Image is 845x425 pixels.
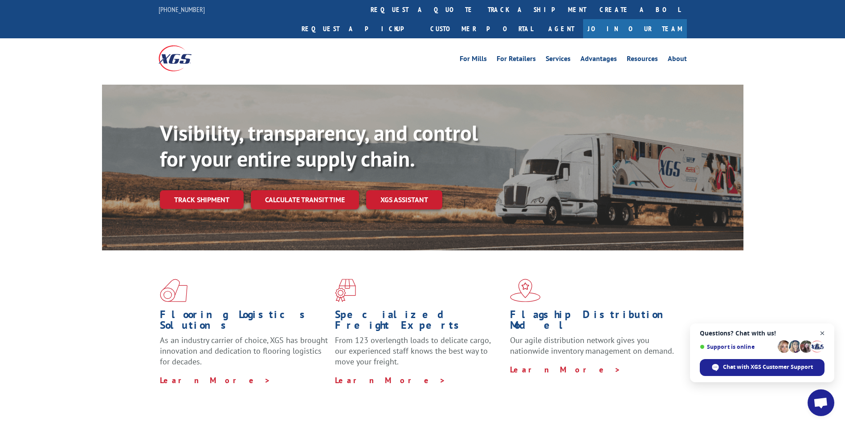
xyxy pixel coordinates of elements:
[335,335,503,375] p: From 123 overlength loads to delicate cargo, our experienced staff knows the best way to move you...
[497,55,536,65] a: For Retailers
[510,364,621,375] a: Learn More >
[510,279,541,302] img: xgs-icon-flagship-distribution-model-red
[700,359,825,376] div: Chat with XGS Customer Support
[335,279,356,302] img: xgs-icon-focused-on-flooring-red
[627,55,658,65] a: Resources
[700,343,775,350] span: Support is online
[160,119,478,172] b: Visibility, transparency, and control for your entire supply chain.
[546,55,571,65] a: Services
[700,330,825,337] span: Questions? Chat with us!
[366,190,442,209] a: XGS ASSISTANT
[160,190,244,209] a: Track shipment
[160,309,328,335] h1: Flooring Logistics Solutions
[539,19,583,38] a: Agent
[251,190,359,209] a: Calculate transit time
[510,309,678,335] h1: Flagship Distribution Model
[335,375,446,385] a: Learn More >
[159,5,205,14] a: [PHONE_NUMBER]
[335,309,503,335] h1: Specialized Freight Experts
[160,335,328,367] span: As an industry carrier of choice, XGS has brought innovation and dedication to flooring logistics...
[295,19,424,38] a: Request a pickup
[668,55,687,65] a: About
[808,389,834,416] div: Open chat
[160,375,271,385] a: Learn More >
[580,55,617,65] a: Advantages
[510,335,674,356] span: Our agile distribution network gives you nationwide inventory management on demand.
[424,19,539,38] a: Customer Portal
[583,19,687,38] a: Join Our Team
[723,363,813,371] span: Chat with XGS Customer Support
[460,55,487,65] a: For Mills
[817,328,828,339] span: Close chat
[160,279,188,302] img: xgs-icon-total-supply-chain-intelligence-red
